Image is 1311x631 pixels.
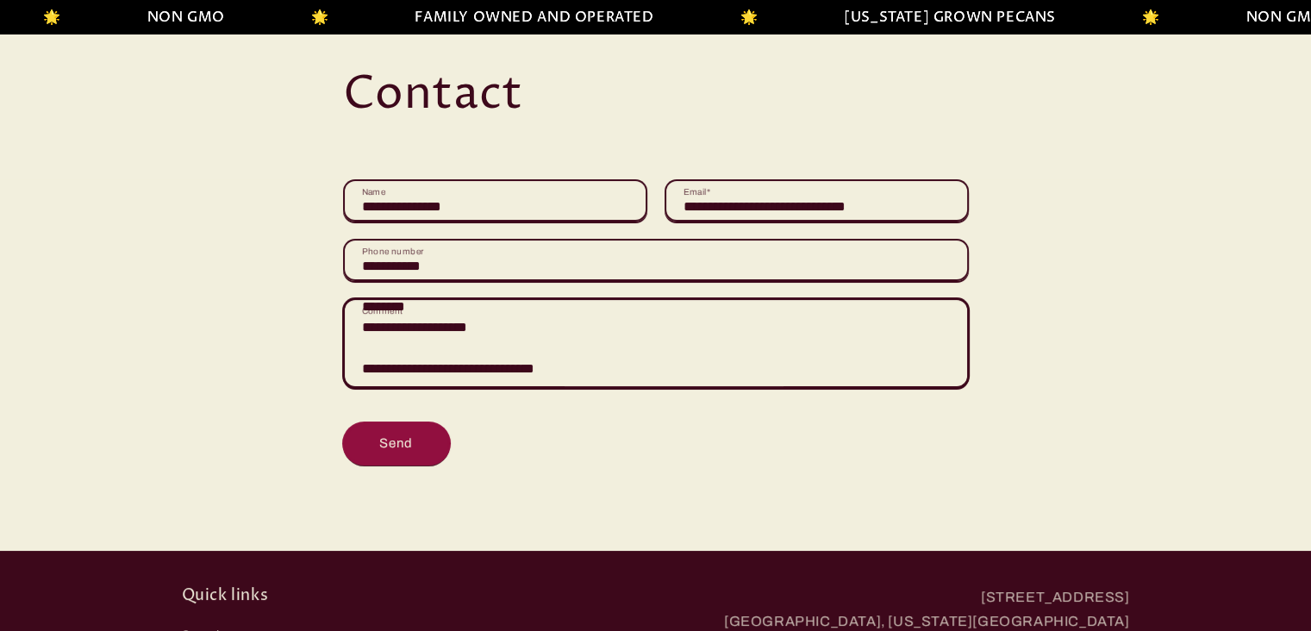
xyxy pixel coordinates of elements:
li: 🌟 [309,5,328,30]
li: NON GMO [145,5,222,30]
li: [US_STATE] GROWN PECANS [842,5,1054,30]
li: 🌟 [1140,5,1158,30]
li: 🌟 [738,5,756,30]
h2: Quick links [182,585,651,605]
li: FAMILY OWNED AND OPERATED [413,5,652,30]
h1: Contact [343,66,969,124]
button: Send [343,422,450,465]
li: 🌟 [41,5,59,30]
